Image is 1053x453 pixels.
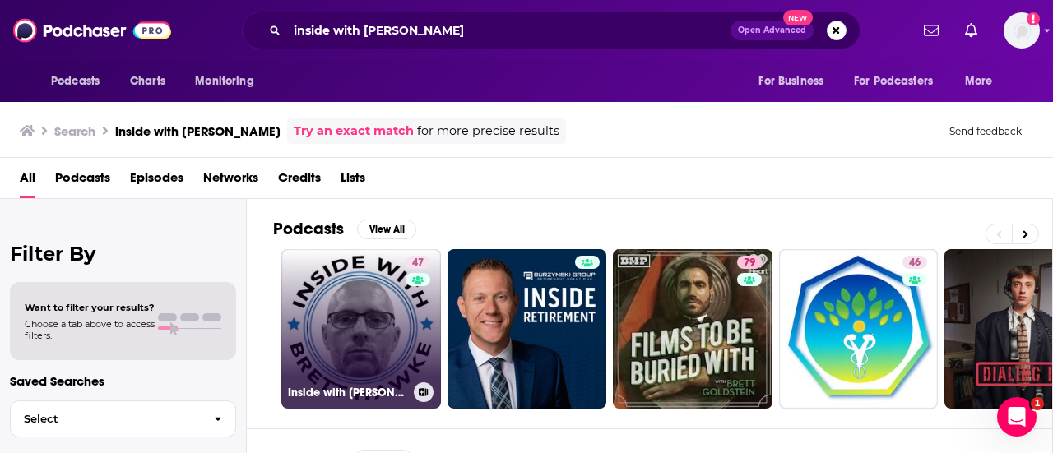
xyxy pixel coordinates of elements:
button: open menu [183,66,275,97]
h2: Filter By [10,242,236,266]
a: Show notifications dropdown [958,16,984,44]
a: Credits [278,164,321,198]
iframe: Intercom live chat [997,397,1037,437]
span: Want to filter your results? [25,302,155,313]
span: 79 [744,255,755,271]
span: Monitoring [195,70,253,93]
a: Podcasts [55,164,110,198]
button: Open AdvancedNew [731,21,814,40]
button: open menu [747,66,844,97]
span: Podcasts [51,70,100,93]
a: Lists [341,164,365,198]
span: For Business [758,70,823,93]
h2: Podcasts [273,219,344,239]
h3: inside with [PERSON_NAME] [115,123,281,139]
a: 46 [779,249,939,409]
button: Show profile menu [1004,12,1040,49]
a: 47 [406,256,430,269]
span: 1 [1031,397,1044,410]
span: Charts [130,70,165,93]
span: Choose a tab above to access filters. [25,318,155,341]
span: More [965,70,993,93]
h3: Search [54,123,95,139]
a: All [20,164,35,198]
span: 47 [412,255,424,271]
button: open menu [39,66,121,97]
a: 47Inside with [PERSON_NAME] [281,249,441,409]
button: open menu [953,66,1014,97]
button: View All [357,220,416,239]
a: Charts [119,66,175,97]
a: Show notifications dropdown [917,16,945,44]
a: 79 [613,249,772,409]
span: 46 [909,255,921,271]
svg: Add a profile image [1027,12,1040,25]
span: New [783,10,813,25]
p: Saved Searches [10,373,236,389]
button: open menu [843,66,957,97]
span: For Podcasters [854,70,933,93]
button: Send feedback [944,124,1027,138]
span: Select [11,414,201,424]
div: Search podcasts, credits, & more... [242,12,860,49]
a: 79 [737,256,762,269]
input: Search podcasts, credits, & more... [287,17,731,44]
img: Podchaser - Follow, Share and Rate Podcasts [13,15,171,46]
span: Open Advanced [738,26,806,35]
a: Networks [203,164,258,198]
a: 46 [902,256,927,269]
button: Select [10,400,236,437]
span: for more precise results [417,122,559,141]
h3: Inside with [PERSON_NAME] [288,386,407,400]
a: Try an exact match [294,122,414,141]
a: PodcastsView All [273,219,416,239]
img: User Profile [1004,12,1040,49]
a: Episodes [130,164,183,198]
span: Logged in as LBraverman [1004,12,1040,49]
